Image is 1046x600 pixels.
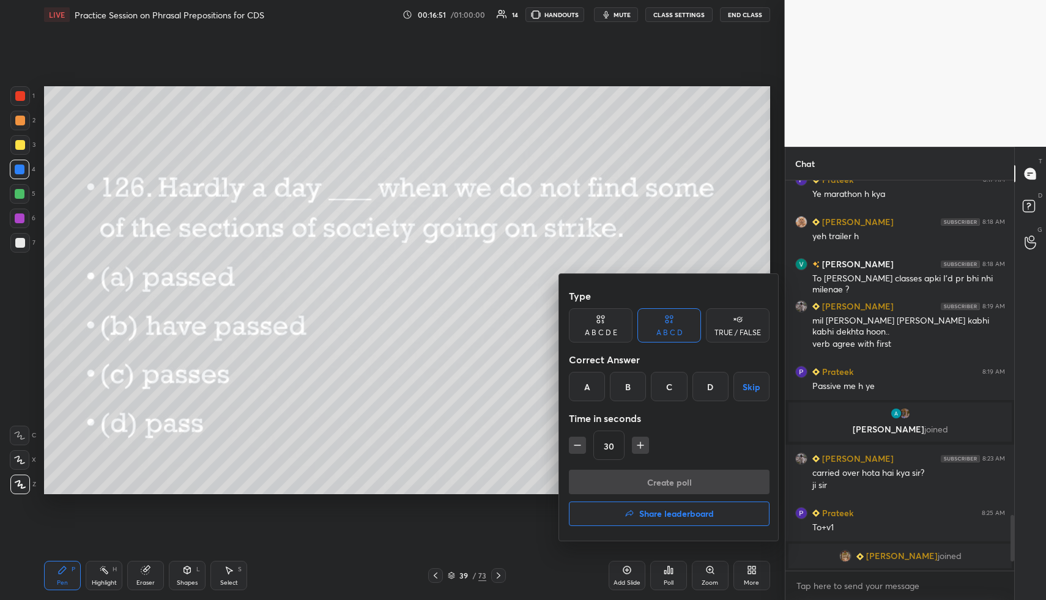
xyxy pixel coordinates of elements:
div: Correct Answer [569,347,770,372]
div: A B C D [656,329,683,336]
div: TRUE / FALSE [714,329,761,336]
div: A B C D E [585,329,617,336]
div: D [692,372,729,401]
h4: Share leaderboard [639,509,714,518]
div: Type [569,284,770,308]
button: Share leaderboard [569,502,770,526]
button: Skip [733,372,770,401]
div: A [569,372,605,401]
div: B [610,372,646,401]
div: C [651,372,687,401]
div: Time in seconds [569,406,770,431]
